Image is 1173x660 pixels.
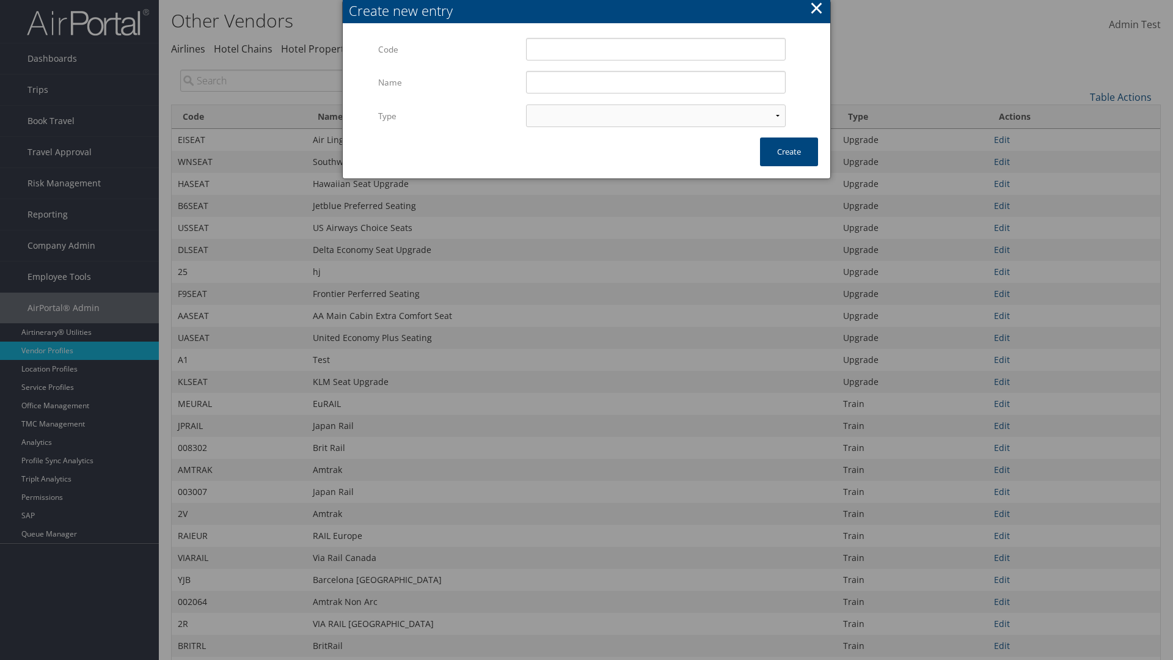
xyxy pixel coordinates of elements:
button: Create [760,137,818,166]
label: Name [378,71,517,94]
div: Create new entry [349,1,830,20]
label: Code [378,38,517,61]
label: Type [378,105,517,128]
